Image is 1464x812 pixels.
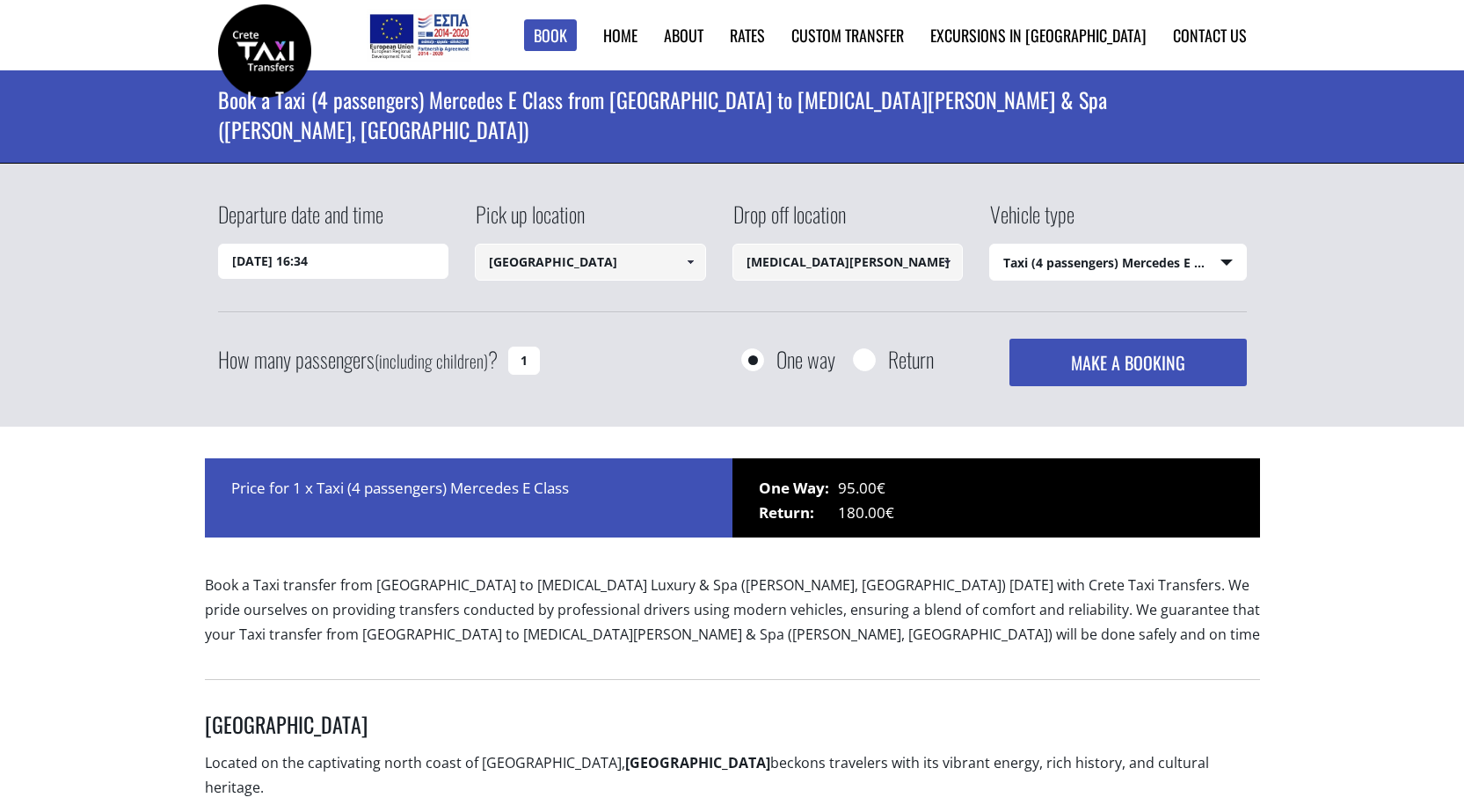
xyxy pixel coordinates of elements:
a: Home [603,24,637,47]
button: MAKE A BOOKING [1009,339,1246,386]
label: Drop off location [732,199,846,244]
h1: Book a Taxi (4 passengers) Mercedes E Class from [GEOGRAPHIC_DATA] to [MEDICAL_DATA][PERSON_NAME]... [218,70,1247,158]
label: Pick up location [475,199,585,244]
a: Contact us [1173,24,1247,47]
a: About [664,24,703,47]
div: 95.00€ 180.00€ [732,458,1260,538]
img: Crete Taxi Transfers | Book a Taxi transfer from Heraklion city to Amira Luxury & Spa (Adelianos ... [218,4,311,98]
a: Show All Items [933,244,962,281]
a: Rates [730,24,765,47]
label: One way [776,348,835,370]
a: Excursions in [GEOGRAPHIC_DATA] [930,24,1147,47]
div: Price for 1 x Taxi (4 passengers) Mercedes E Class [205,458,732,538]
a: Book [524,19,577,52]
label: Departure date and time [218,199,383,244]
input: Select pickup location [475,244,706,281]
input: Select drop-off location [732,244,964,281]
a: Show All Items [675,244,704,281]
a: Custom Transfer [791,24,904,47]
strong: [GEOGRAPHIC_DATA] [625,753,770,772]
label: Return [888,348,934,370]
small: (including children) [375,347,488,374]
img: e-bannersEUERDF180X90.jpg [367,9,471,62]
span: Return: [759,501,838,525]
h3: [GEOGRAPHIC_DATA] [205,711,1260,750]
span: Taxi (4 passengers) Mercedes E Class [990,245,1246,282]
a: Crete Taxi Transfers | Book a Taxi transfer from Heraklion city to Amira Luxury & Spa (Adelianos ... [218,40,311,58]
label: Vehicle type [989,199,1074,244]
label: How many passengers ? [218,339,498,382]
span: One Way: [759,476,838,501]
p: Book a Taxi transfer from [GEOGRAPHIC_DATA] to [MEDICAL_DATA] Luxury & Spa ([PERSON_NAME], [GEOGR... [205,573,1260,662]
